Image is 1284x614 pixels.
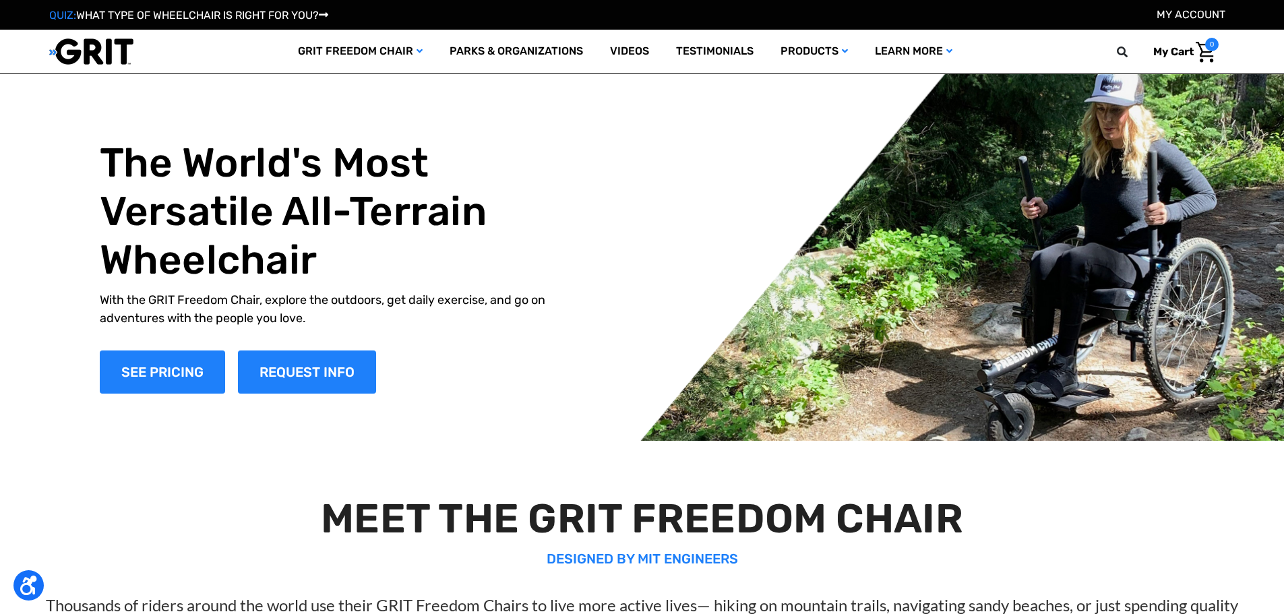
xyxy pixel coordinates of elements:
a: Slide number 1, Request Information [238,350,376,394]
a: Shop Now [100,350,225,394]
h2: MEET THE GRIT FREEDOM CHAIR [32,495,1252,543]
p: With the GRIT Freedom Chair, explore the outdoors, get daily exercise, and go on adventures with ... [100,291,576,328]
span: 0 [1205,38,1219,51]
a: Account [1157,8,1225,21]
a: Parks & Organizations [436,30,597,73]
span: QUIZ: [49,9,76,22]
span: My Cart [1153,45,1194,58]
a: Videos [597,30,663,73]
a: Cart with 0 items [1143,38,1219,66]
a: Products [767,30,861,73]
iframe: Tidio Chat [1215,527,1278,590]
p: DESIGNED BY MIT ENGINEERS [32,549,1252,569]
h1: The World's Most Versatile All-Terrain Wheelchair [100,139,576,284]
a: Learn More [861,30,966,73]
img: GRIT All-Terrain Wheelchair and Mobility Equipment [49,38,133,65]
a: Testimonials [663,30,767,73]
a: GRIT Freedom Chair [284,30,436,73]
a: QUIZ:WHAT TYPE OF WHEELCHAIR IS RIGHT FOR YOU? [49,9,328,22]
input: Search [1123,38,1143,66]
img: Cart [1196,42,1215,63]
